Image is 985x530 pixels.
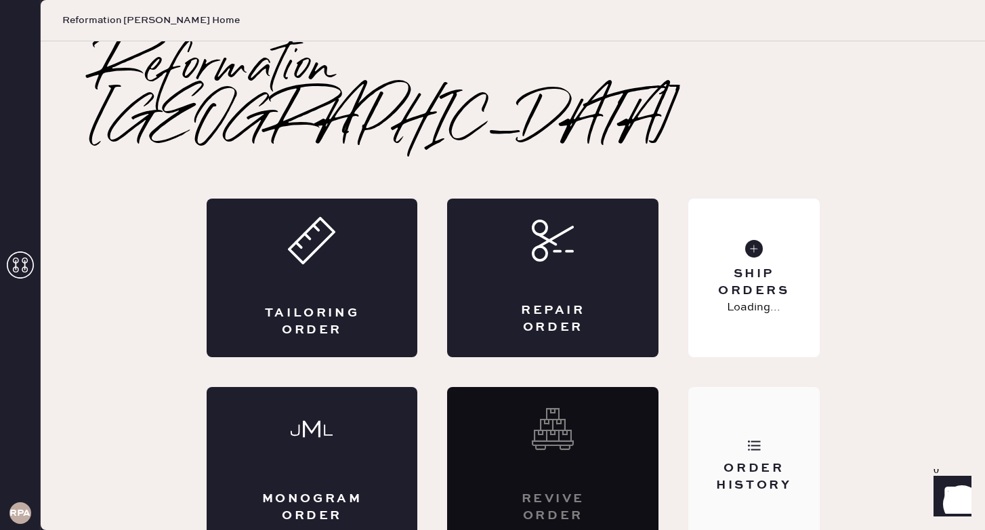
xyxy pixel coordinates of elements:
iframe: Front Chat [921,469,979,527]
div: Tailoring Order [261,305,364,339]
h2: Reformation [GEOGRAPHIC_DATA] [95,41,931,150]
p: Loading... [727,300,780,316]
h3: RPA [9,508,30,518]
div: Revive order [501,491,604,525]
div: Repair Order [501,302,604,336]
div: Monogram Order [261,491,364,525]
div: Ship Orders [699,266,808,300]
span: Reformation [PERSON_NAME] Home [62,14,240,27]
div: Order History [699,460,808,494]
